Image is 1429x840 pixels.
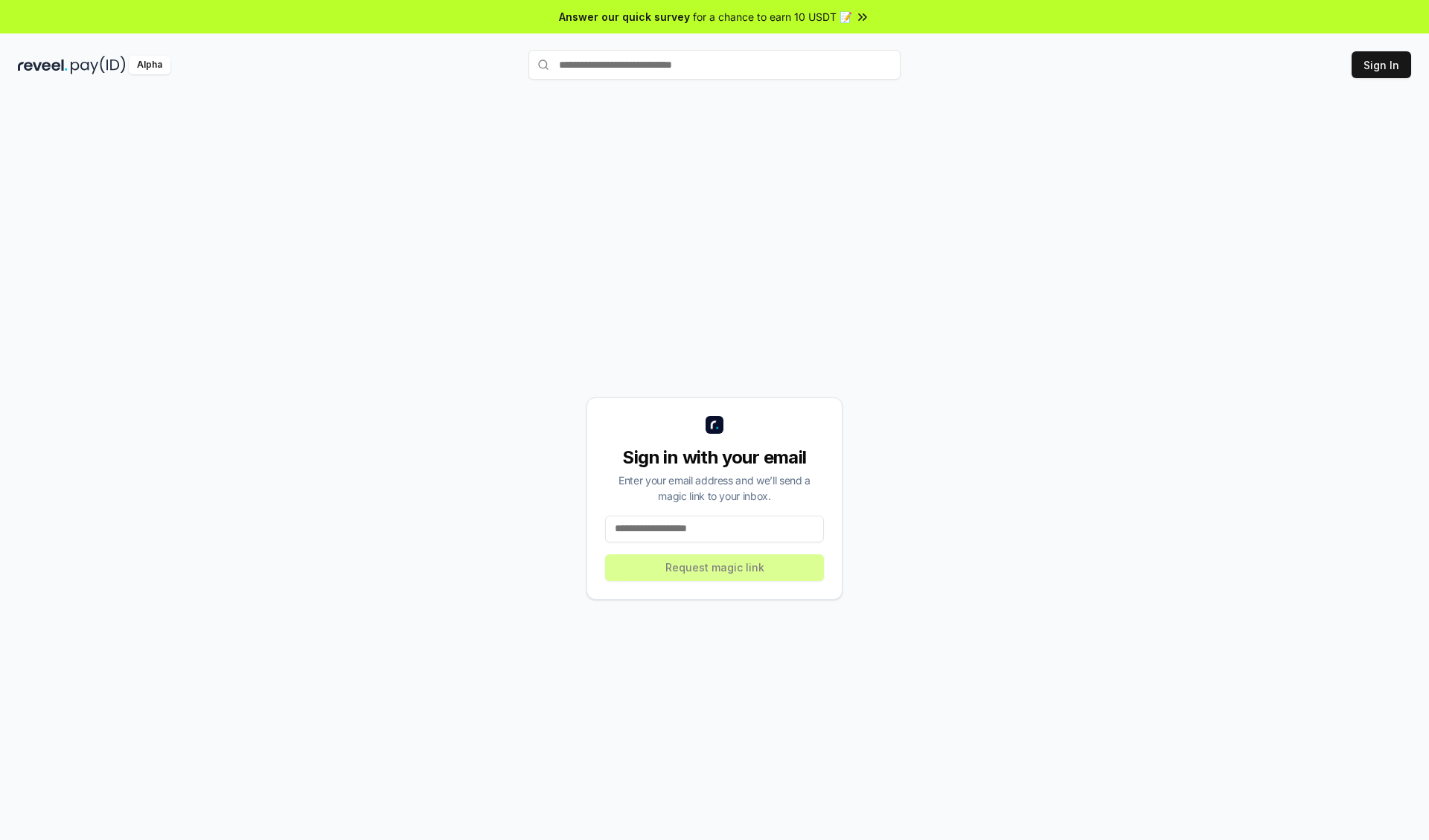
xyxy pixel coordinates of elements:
img: reveel_dark [18,56,68,74]
span: Answer our quick survey [559,9,690,25]
div: Alpha [129,56,170,74]
div: Enter your email address and we’ll send a magic link to your inbox. [605,472,824,504]
span: for a chance to earn 10 USDT 📝 [693,9,852,25]
div: Sign in with your email [605,446,824,469]
button: Sign In [1352,51,1411,78]
img: logo_small [706,416,723,434]
img: pay_id [71,56,126,74]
